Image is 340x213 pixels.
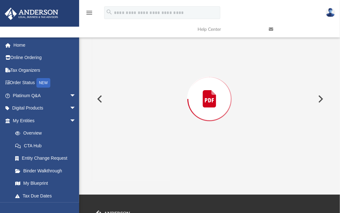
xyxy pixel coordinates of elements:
i: search [106,9,113,16]
a: Order StatusNEW [4,77,85,90]
a: menu [85,12,93,17]
div: Preview [92,0,327,181]
span: arrow_drop_down [70,89,82,102]
a: Entity Change Request [9,152,85,165]
a: Binder Walkthrough [9,164,85,177]
a: Overview [9,127,85,140]
a: Digital Productsarrow_drop_down [4,102,85,115]
a: My Entitiesarrow_drop_down [4,114,85,127]
img: Anderson Advisors Platinum Portal [3,8,60,20]
a: Platinum Q&Aarrow_drop_down [4,89,85,102]
a: Help Center [193,17,264,42]
span: arrow_drop_down [70,102,82,115]
a: My Blueprint [9,177,82,190]
a: CTA Hub [9,139,85,152]
a: Home [4,39,85,51]
a: Tax Organizers [4,64,85,77]
a: Online Ordering [4,51,85,64]
div: NEW [36,78,50,88]
a: Tax Due Dates [9,190,85,202]
button: Next File [313,90,327,108]
img: User Pic [326,8,335,17]
button: Previous File [92,90,106,108]
i: menu [85,9,93,17]
span: arrow_drop_down [70,114,82,127]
